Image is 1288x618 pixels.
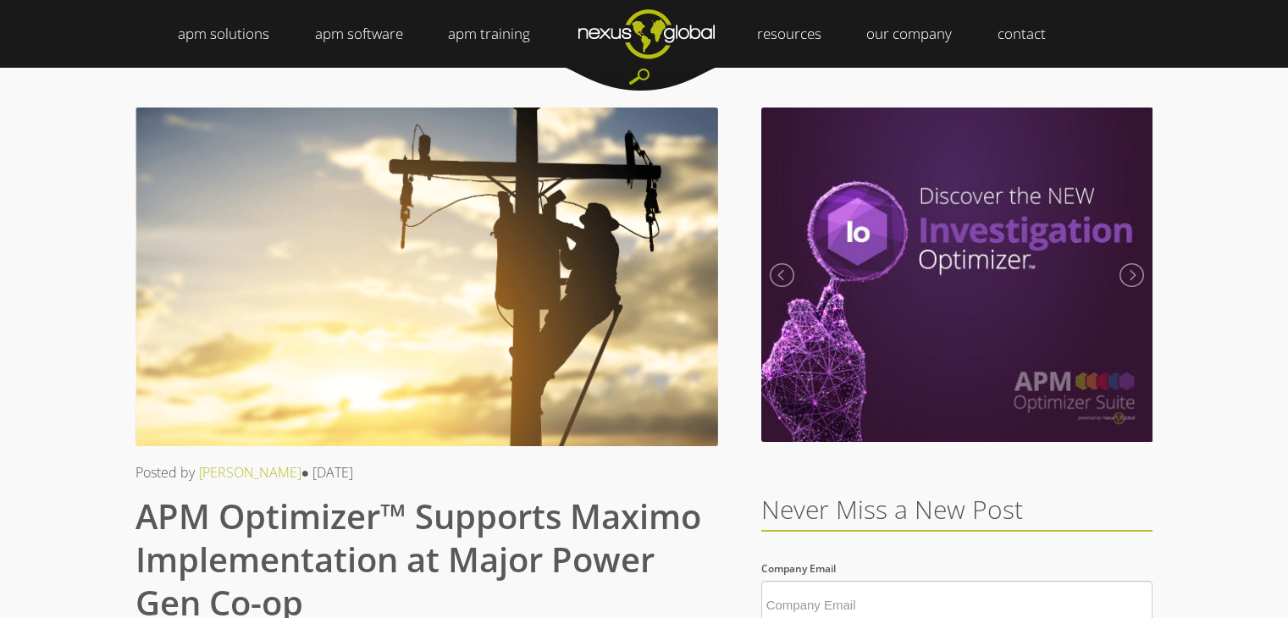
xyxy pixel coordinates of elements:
[199,463,301,482] a: [PERSON_NAME]
[301,463,353,482] span: ● [DATE]
[761,561,836,576] span: Company Email
[135,463,195,482] span: Posted by
[761,108,1153,443] img: Meet the New Investigation Optimizer | September 2020
[761,492,1023,527] span: Never Miss a New Post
